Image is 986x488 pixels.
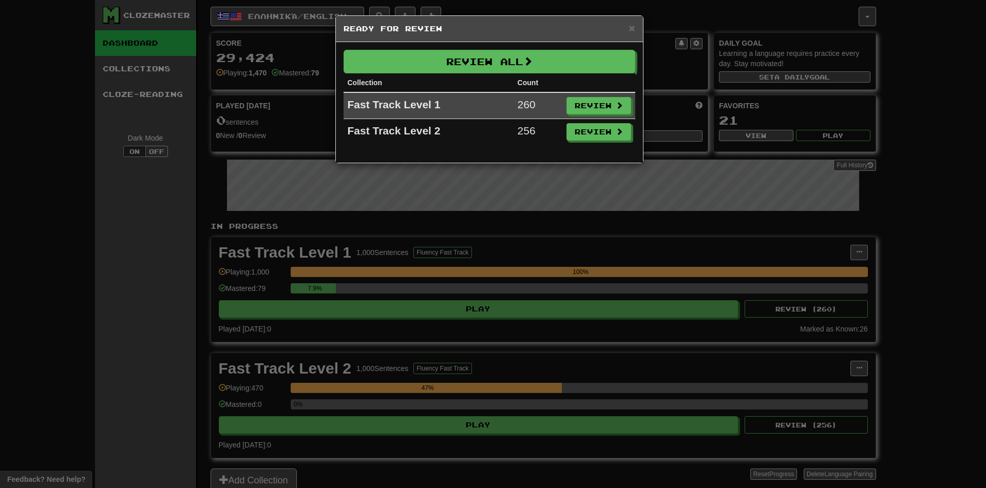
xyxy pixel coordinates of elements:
span: × [629,22,635,34]
th: Collection [344,73,514,92]
td: 260 [514,92,562,119]
button: Review [566,123,631,141]
button: Review All [344,50,635,73]
td: 256 [514,119,562,145]
button: Review [566,97,631,114]
td: Fast Track Level 1 [344,92,514,119]
td: Fast Track Level 2 [344,119,514,145]
button: Close [629,23,635,33]
h5: Ready for Review [344,24,635,34]
th: Count [514,73,562,92]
